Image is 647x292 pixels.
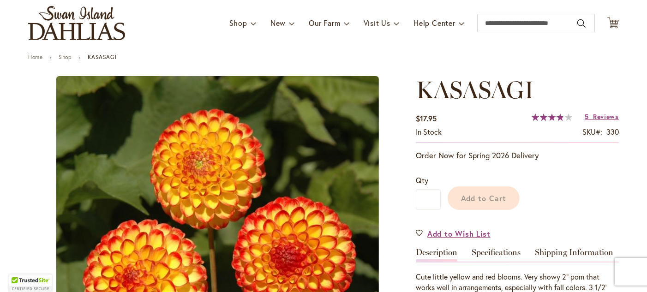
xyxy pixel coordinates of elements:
a: Shipping Information [535,248,613,262]
a: Add to Wish List [416,228,491,239]
span: Add to Wish List [427,228,491,239]
span: 5 [585,112,589,121]
span: $17.95 [416,113,437,123]
a: store logo [28,6,125,40]
a: Home [28,54,42,60]
div: 330 [606,127,619,137]
span: Our Farm [309,18,340,28]
span: Help Center [413,18,455,28]
span: Visit Us [364,18,390,28]
strong: SKU [582,127,602,137]
span: KASASAGI [416,75,534,104]
div: Availability [416,127,442,137]
iframe: Launch Accessibility Center [7,259,33,285]
strong: KASASAGI [88,54,116,60]
a: 5 Reviews [585,112,619,121]
p: Order Now for Spring 2026 Delivery [416,150,619,161]
span: Qty [416,175,428,185]
a: Shop [59,54,72,60]
a: Specifications [472,248,521,262]
a: Description [416,248,457,262]
span: Reviews [593,112,619,121]
span: New [270,18,286,28]
span: In stock [416,127,442,137]
span: Shop [229,18,247,28]
div: 77% [532,113,572,121]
